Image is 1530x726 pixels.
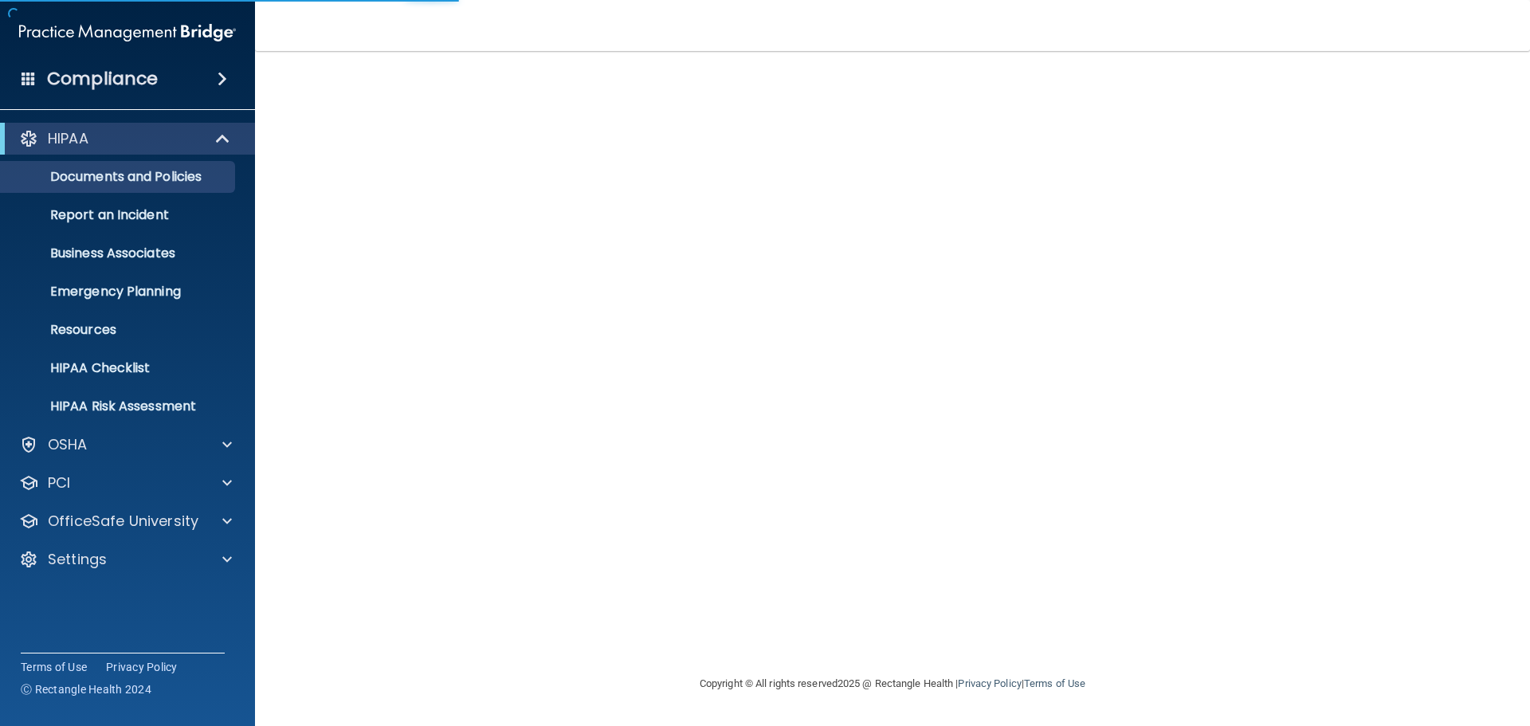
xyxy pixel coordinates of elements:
[19,512,232,531] a: OfficeSafe University
[602,658,1183,709] div: Copyright © All rights reserved 2025 @ Rectangle Health | |
[19,129,231,148] a: HIPAA
[47,68,158,90] h4: Compliance
[19,550,232,569] a: Settings
[10,284,228,300] p: Emergency Planning
[10,245,228,261] p: Business Associates
[48,435,88,454] p: OSHA
[21,681,151,697] span: Ⓒ Rectangle Health 2024
[19,435,232,454] a: OSHA
[48,129,88,148] p: HIPAA
[19,473,232,493] a: PCI
[10,207,228,223] p: Report an Incident
[10,169,228,185] p: Documents and Policies
[10,360,228,376] p: HIPAA Checklist
[106,659,178,675] a: Privacy Policy
[10,398,228,414] p: HIPAA Risk Assessment
[1024,677,1085,689] a: Terms of Use
[19,17,236,49] img: PMB logo
[48,550,107,569] p: Settings
[21,659,87,675] a: Terms of Use
[10,322,228,338] p: Resources
[48,473,70,493] p: PCI
[958,677,1021,689] a: Privacy Policy
[48,512,198,531] p: OfficeSafe University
